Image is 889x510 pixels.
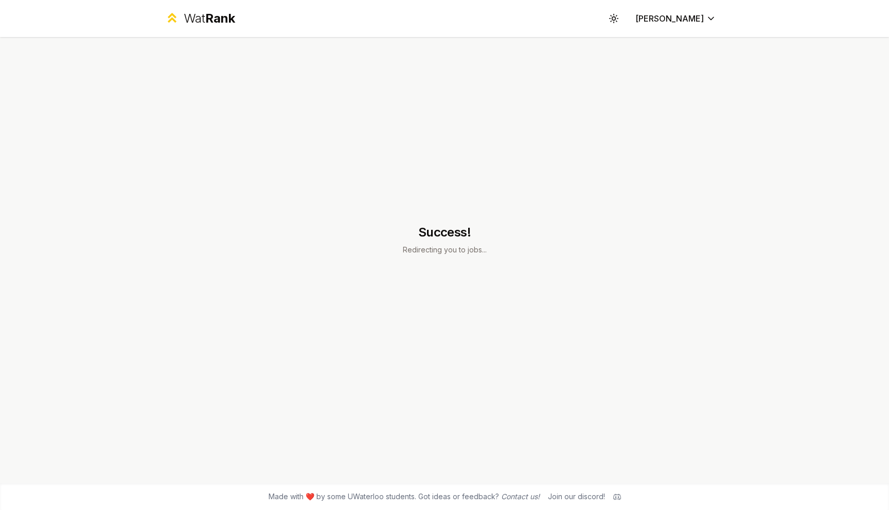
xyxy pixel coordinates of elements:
[184,10,235,27] div: Wat
[627,9,724,28] button: [PERSON_NAME]
[165,10,235,27] a: WatRank
[403,245,487,255] p: Redirecting you to jobs...
[548,491,605,502] div: Join our discord!
[501,492,540,501] a: Contact us!
[269,491,540,502] span: Made with ❤️ by some UWaterloo students. Got ideas or feedback?
[205,11,235,26] span: Rank
[635,12,704,25] span: [PERSON_NAME]
[403,224,487,241] h1: Success!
